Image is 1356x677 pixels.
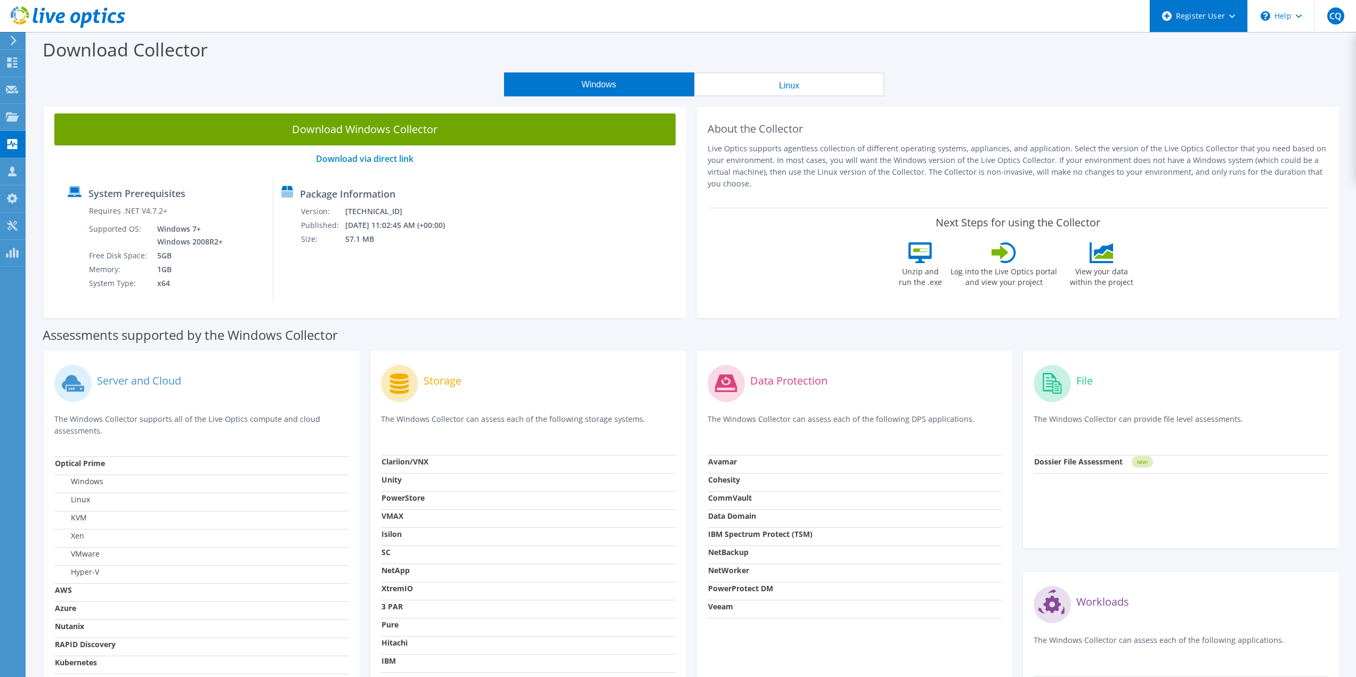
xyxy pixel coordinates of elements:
svg: \n [1261,11,1270,21]
label: Workloads [1076,597,1129,607]
td: Free Disk Space: [88,249,149,263]
label: Xen [55,531,84,541]
p: The Windows Collector can assess each of the following storage systems. [381,413,676,435]
label: Hyper-V [55,567,99,577]
strong: NetBackup [708,547,749,557]
td: Windows 7+ Windows 2008R2+ [149,222,225,249]
p: The Windows Collector can assess each of the following applications. [1034,634,1328,656]
strong: Pure [381,619,399,630]
td: 1GB [149,263,225,276]
label: Download Collector [43,37,208,62]
label: KVM [55,512,87,523]
p: Live Optics supports agentless collection of different operating systems, appliances, and applica... [708,143,1329,190]
strong: Nutanix [55,621,84,631]
td: Size: [301,232,345,246]
label: Windows [55,476,103,487]
strong: Cohesity [708,475,740,485]
label: Package Information [300,189,395,199]
label: Data Protection [750,376,827,386]
strong: Hitachi [381,638,408,648]
label: Unzip and run the .exe [896,263,945,288]
strong: Dossier File Assessment [1034,456,1123,467]
strong: VMAX [381,511,403,521]
strong: IBM [381,656,396,666]
td: 57.1 MB [345,232,459,246]
tspan: NEW! [1137,459,1148,465]
button: Windows [504,72,694,96]
td: Version: [301,205,345,218]
strong: SC [381,547,391,557]
strong: Azure [55,603,76,613]
h2: About the Collector [708,123,1329,135]
strong: Optical Prime [55,458,105,468]
label: Assessments supported by the Windows Collector [43,330,338,340]
span: CQ [1327,7,1344,25]
td: System Type: [88,276,149,290]
strong: CommVault [708,493,752,503]
strong: XtremIO [381,583,413,593]
label: Requires .NET V4.7.2+ [89,206,167,216]
a: Download via direct link [316,153,413,165]
strong: PowerProtect DM [708,583,773,593]
label: Next Steps for using the Collector [936,216,1100,229]
label: Server and Cloud [97,376,181,386]
strong: Data Domain [708,511,756,521]
label: Linux [55,494,90,505]
td: [TECHNICAL_ID] [345,205,459,218]
strong: Isilon [381,529,402,539]
strong: Clariion/VNX [381,456,428,467]
strong: NetApp [381,565,410,575]
label: File [1076,376,1093,386]
label: View your data within the project [1063,263,1140,288]
strong: IBM Spectrum Protect (TSM) [708,529,813,539]
td: 5GB [149,249,225,263]
strong: Avamar [708,456,737,467]
td: Memory: [88,263,149,276]
strong: PowerStore [381,493,425,503]
td: x64 [149,276,225,290]
label: System Prerequisites [88,188,185,199]
strong: Veeam [708,601,733,611]
strong: Kubernetes [55,657,97,667]
p: The Windows Collector can assess each of the following DPS applications. [708,413,1002,435]
label: VMware [55,549,100,559]
label: Storage [424,376,461,386]
strong: AWS [55,585,72,595]
strong: RAPID Discovery [55,639,116,649]
button: Linux [694,72,884,96]
p: The Windows Collector can provide file level assessments. [1034,413,1328,435]
td: Supported OS: [88,222,149,249]
td: [DATE] 11:02:45 AM (+00:00) [345,218,459,232]
label: Log into the Live Optics portal and view your project [950,263,1058,288]
strong: 3 PAR [381,601,403,611]
td: Published: [301,218,345,232]
a: Download Windows Collector [54,113,676,145]
strong: NetWorker [708,565,749,575]
p: The Windows Collector supports all of the Live Optics compute and cloud assessments. [54,413,349,437]
strong: Unity [381,475,402,485]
